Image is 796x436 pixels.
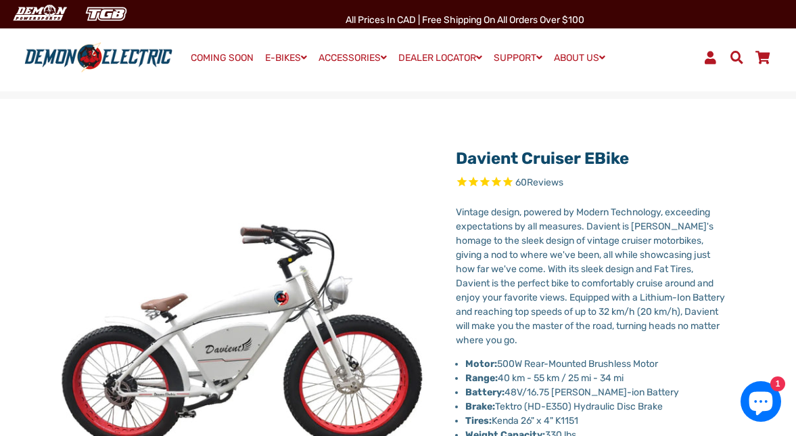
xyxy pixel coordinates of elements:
[465,372,498,384] strong: Range:
[186,49,258,68] a: COMING SOON
[394,48,487,68] a: DEALER LOCATOR
[465,372,624,384] span: 40 km - 55 km / 25 mi - 34 mi
[549,48,610,68] a: ABOUT US
[465,387,679,398] span: 48V/16.75 [PERSON_NAME]-ion Battery
[346,14,584,26] span: All Prices in CAD | Free shipping on all orders over $100
[465,401,663,412] span: Tektro (HD-E350) Hydraulic Disc Brake
[527,177,563,188] span: Reviews
[465,358,497,370] strong: Motor:
[78,3,134,25] img: TGB Canada
[497,358,658,370] span: 500W Rear-Mounted Brushless Motor
[465,401,495,412] strong: Brake:
[20,42,177,72] img: Demon Electric logo
[456,149,629,168] a: Davient Cruiser eBike
[260,48,312,68] a: E-BIKES
[489,48,547,68] a: SUPPORT
[456,175,726,191] span: Rated 4.8 out of 5 stars 60 reviews
[465,387,505,398] strong: Battery:
[456,205,726,347] p: Vintage design, powered by Modern Technology, exceeding expectations by all measures. Davient is ...
[465,415,578,427] span: Kenda 26" x 4" K1151
[515,177,563,188] span: 60 reviews
[314,48,392,68] a: ACCESSORIES
[7,3,72,25] img: Demon Electric
[736,381,785,425] inbox-online-store-chat: Shopify online store chat
[465,415,492,427] strong: Tires:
